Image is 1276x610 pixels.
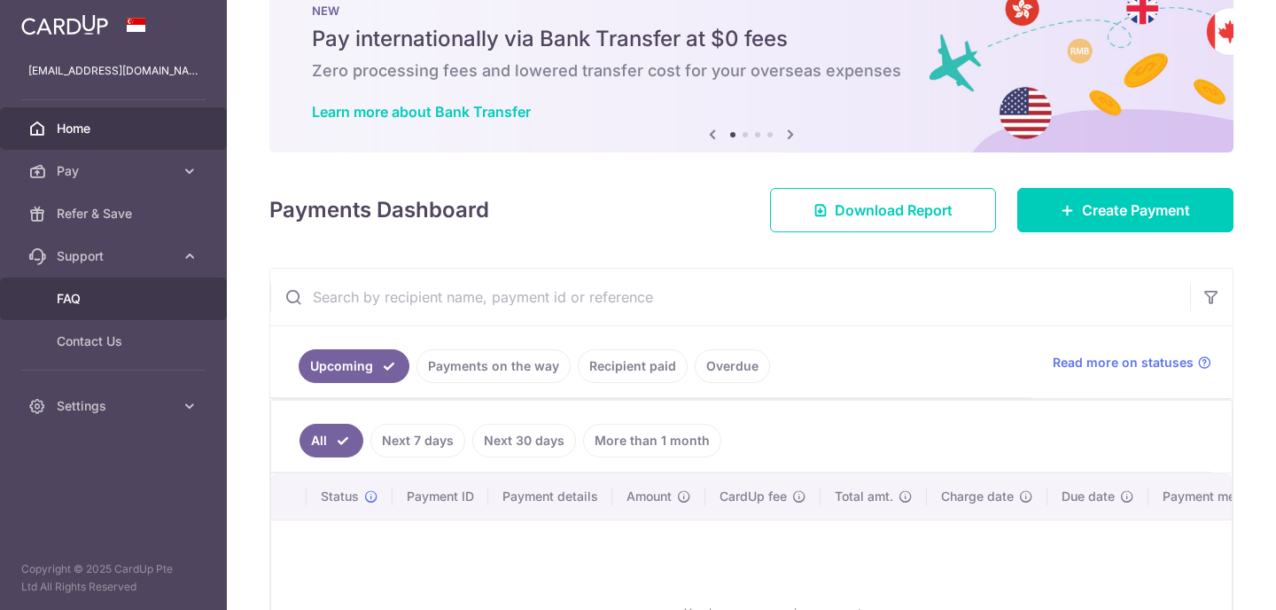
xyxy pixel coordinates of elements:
[57,247,174,265] span: Support
[835,488,893,505] span: Total amt.
[1053,354,1194,371] span: Read more on statuses
[312,25,1191,53] h5: Pay internationally via Bank Transfer at $0 fees
[695,349,770,383] a: Overdue
[1082,199,1190,221] span: Create Payment
[770,188,996,232] a: Download Report
[941,488,1014,505] span: Charge date
[312,60,1191,82] h6: Zero processing fees and lowered transfer cost for your overseas expenses
[28,62,198,80] p: [EMAIL_ADDRESS][DOMAIN_NAME]
[370,424,465,457] a: Next 7 days
[488,473,612,520] th: Payment details
[270,269,1190,325] input: Search by recipient name, payment id or reference
[300,424,363,457] a: All
[299,349,409,383] a: Upcoming
[21,14,108,35] img: CardUp
[57,397,174,415] span: Settings
[1062,488,1115,505] span: Due date
[835,199,953,221] span: Download Report
[393,473,488,520] th: Payment ID
[57,162,174,180] span: Pay
[720,488,787,505] span: CardUp fee
[57,205,174,223] span: Refer & Save
[578,349,688,383] a: Recipient paid
[312,103,531,121] a: Learn more about Bank Transfer
[312,4,1191,18] p: NEW
[1053,354,1211,371] a: Read more on statuses
[57,332,174,350] span: Contact Us
[321,488,359,505] span: Status
[57,290,174,308] span: FAQ
[57,120,174,137] span: Home
[416,349,571,383] a: Payments on the way
[626,488,672,505] span: Amount
[1017,188,1233,232] a: Create Payment
[269,194,489,226] h4: Payments Dashboard
[472,424,576,457] a: Next 30 days
[583,424,721,457] a: More than 1 month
